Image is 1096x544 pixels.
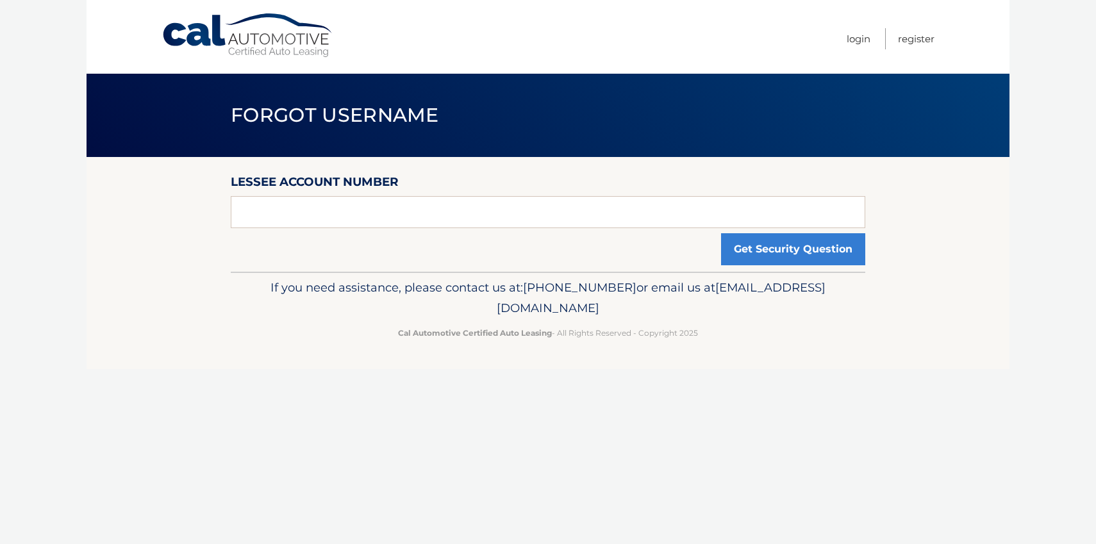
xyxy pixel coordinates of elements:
span: [EMAIL_ADDRESS][DOMAIN_NAME] [497,280,826,315]
span: [PHONE_NUMBER] [523,280,636,295]
a: Login [847,28,870,49]
strong: Cal Automotive Certified Auto Leasing [398,328,552,338]
p: - All Rights Reserved - Copyright 2025 [239,326,857,340]
p: If you need assistance, please contact us at: or email us at [239,277,857,318]
a: Cal Automotive [162,13,335,58]
span: Forgot Username [231,103,439,127]
button: Get Security Question [721,233,865,265]
label: Lessee Account Number [231,172,399,196]
a: Register [898,28,934,49]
